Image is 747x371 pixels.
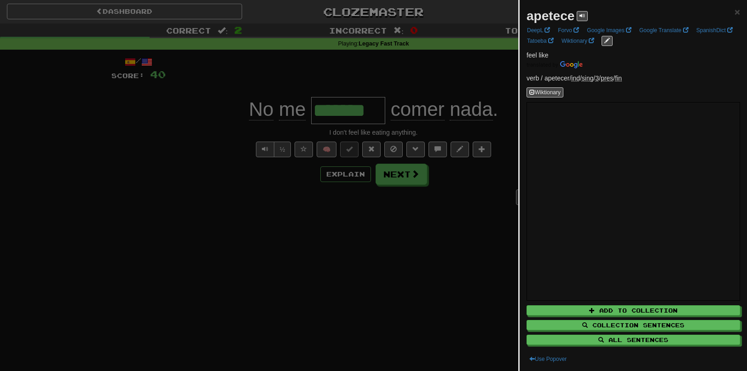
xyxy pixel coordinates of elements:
button: All Sentences [527,335,740,345]
button: Collection Sentences [527,320,740,330]
a: Google Translate [637,25,691,35]
a: Tatoeba [524,36,556,46]
strong: apetece [527,9,574,23]
button: Use Popover [527,354,569,364]
a: Forvo [555,25,582,35]
button: Add to Collection [527,305,740,315]
a: Google Images [584,25,634,35]
button: edit links [602,36,613,46]
img: Color short [527,61,583,68]
span: / [571,74,582,82]
a: SpanishDict [694,25,735,35]
p: verb / apetecer / [527,74,740,83]
span: × [735,6,740,17]
span: / [601,74,615,82]
button: Close [735,7,740,17]
span: / [595,74,601,82]
a: Wiktionary [559,36,597,46]
a: DeepL [524,25,553,35]
span: feel like [527,51,548,59]
abbr: Number: Singular number [582,74,594,82]
abbr: Mood: Indicative or realis [571,74,580,82]
button: Wiktionary [527,87,563,97]
abbr: VerbForm: Finite verb [615,74,622,82]
abbr: Person: Third person [595,74,599,82]
abbr: Tense: Present / non-past tense / aorist [601,74,613,82]
span: / [582,74,596,82]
